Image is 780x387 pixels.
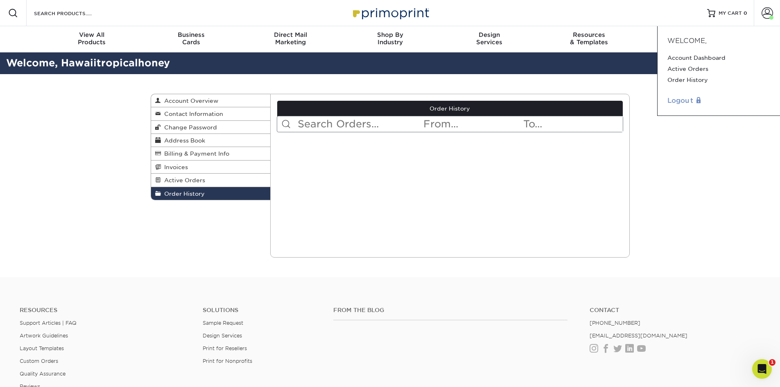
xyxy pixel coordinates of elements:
a: Artwork Guidelines [20,333,68,339]
a: Layout Templates [20,345,64,351]
div: Marketing [241,31,340,46]
span: Change Password [161,124,217,131]
div: & Support [639,31,738,46]
iframe: Intercom live chat [752,359,772,379]
a: Print for Nonprofits [203,358,252,364]
a: Contact Information [151,107,271,120]
span: Shop By [340,31,440,38]
a: Order History [667,75,770,86]
span: Business [141,31,241,38]
div: Products [42,31,142,46]
a: Contact& Support [639,26,738,52]
a: Custom Orders [20,358,58,364]
div: Industry [340,31,440,46]
span: Welcome, [667,37,707,45]
span: Invoices [161,164,188,170]
a: BusinessCards [141,26,241,52]
input: From... [423,116,522,132]
span: Resources [539,31,639,38]
a: Design Services [203,333,242,339]
a: Shop ByIndustry [340,26,440,52]
span: Order History [161,190,205,197]
a: Invoices [151,161,271,174]
span: 0 [744,10,747,16]
a: Account Overview [151,94,271,107]
a: Account Dashboard [667,52,770,63]
a: Support Articles | FAQ [20,320,77,326]
h4: Solutions [203,307,321,314]
span: Address Book [161,137,205,144]
span: Account Overview [161,97,218,104]
input: Search Orders... [297,116,423,132]
span: Direct Mail [241,31,340,38]
a: Order History [277,101,623,116]
span: MY CART [719,10,742,17]
h4: From the Blog [333,307,567,314]
span: 1 [769,359,775,366]
a: View AllProducts [42,26,142,52]
a: Direct MailMarketing [241,26,340,52]
a: DesignServices [440,26,539,52]
a: Change Password [151,121,271,134]
a: Print for Resellers [203,345,247,351]
a: Resources& Templates [539,26,639,52]
span: Contact Information [161,111,223,117]
input: SEARCH PRODUCTS..... [33,8,113,18]
img: Primoprint [349,4,431,22]
span: Active Orders [161,177,205,183]
iframe: Google Customer Reviews [2,362,70,384]
a: Order History [151,187,271,200]
div: & Templates [539,31,639,46]
a: Sample Request [203,320,243,326]
h4: Resources [20,307,190,314]
span: View All [42,31,142,38]
a: Active Orders [667,63,770,75]
a: Logout [667,96,770,106]
span: Billing & Payment Info [161,150,229,157]
a: Active Orders [151,174,271,187]
div: Cards [141,31,241,46]
a: Address Book [151,134,271,147]
a: Contact [590,307,760,314]
a: [EMAIL_ADDRESS][DOMAIN_NAME] [590,333,687,339]
span: Design [440,31,539,38]
a: Billing & Payment Info [151,147,271,160]
input: To... [522,116,622,132]
a: [PHONE_NUMBER] [590,320,640,326]
span: Contact [639,31,738,38]
div: Services [440,31,539,46]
